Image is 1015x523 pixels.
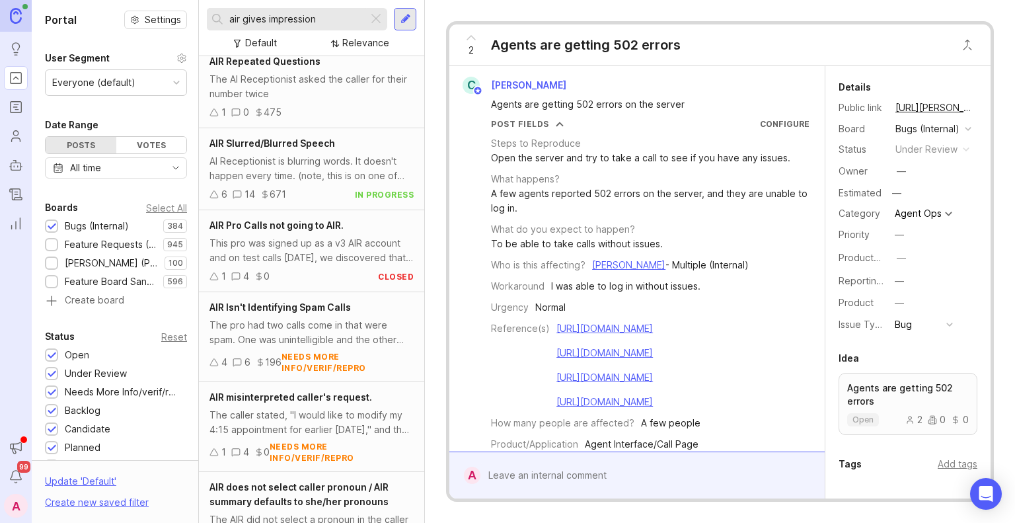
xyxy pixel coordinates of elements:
div: This pro was signed up as a v3 AIR account and on test calls [DATE], we discovered that all calls... [209,236,414,265]
span: AIR Pro Calls not going to AIR. [209,220,344,231]
div: Votes [116,137,187,153]
div: Agent Interface/Call Page [585,437,698,452]
div: 4 [221,355,227,370]
div: Relevance [342,36,389,50]
a: [PERSON_NAME] [592,259,665,270]
a: Users [4,124,28,148]
a: AIR Pro Calls not going to AIR.This pro was signed up as a v3 AIR account and on test calls [DATE... [199,210,424,292]
button: Announcements [4,436,28,460]
label: Issue Type [839,319,887,330]
svg: toggle icon [165,163,186,173]
a: AIR Repeated QuestionsThe AI Receptionist asked the caller for their number twice10475 [199,46,424,128]
a: Create board [45,296,187,307]
div: User Segment [45,50,110,66]
p: 596 [167,276,183,287]
p: 384 [167,221,183,231]
button: A [4,494,28,518]
a: AIR misinterpreted caller's request.The caller stated, "I would like to modify my 4:15 appointmen... [199,382,424,472]
a: Agents are getting 502 errorsopen200 [839,373,977,435]
div: Open the server and try to take a call to see if you have any issues. [491,151,790,165]
div: Create new saved filter [45,495,149,510]
div: I was able to log in without issues. [551,279,700,294]
div: 0 [264,445,270,460]
div: Status [45,329,75,344]
div: Boards [45,200,78,216]
div: Feature Requests (Internal) [65,237,157,252]
div: Estimated [839,188,882,198]
span: 99 [17,461,30,473]
div: 196 [265,355,282,370]
a: AIR Isn't Identifying Spam CallsThe pro had two calls come in that were spam. One was unintelligi... [199,292,424,382]
button: Post Fields [491,118,564,130]
span: 2 [469,43,474,58]
div: Idea [839,350,859,366]
div: Product/Application [491,437,578,452]
div: Agent Ops [895,209,942,218]
div: Backlog [65,403,100,418]
a: Autopilot [4,153,28,177]
div: C [463,77,480,94]
div: Steps to Reproduce [491,136,581,151]
div: 0 [243,105,249,120]
p: open [852,415,874,425]
div: 14 [244,187,255,202]
div: Bugs (Internal) [895,122,959,136]
button: Settings [124,11,187,29]
div: A [464,467,480,484]
div: Feature Board Sandbox [DATE] [65,274,157,289]
a: [URL][DOMAIN_NAME] [556,323,653,334]
span: Settings [145,13,181,26]
div: Agents are getting 502 errors [491,36,681,54]
button: ProductboardID [893,249,910,266]
p: Agents are getting 502 errors [847,382,969,408]
div: The caller stated, "I would like to modify my 4:15 appointment for earlier [DATE]," and the AI in... [209,408,414,437]
div: Who is this affecting? [491,258,585,272]
div: AI Receptionist is blurring words. It doesn't happen every time. (note, this is on one of the new... [209,154,414,183]
a: Changelog [4,182,28,206]
label: Priority [839,229,870,240]
div: Open Intercom Messenger [970,478,1002,510]
div: Public link [839,101,885,115]
div: Agents are getting 502 errors on the server [491,97,798,112]
div: The AI Receptionist asked the caller for their number twice [209,72,414,101]
input: Search... [229,12,363,26]
a: Ideas [4,37,28,61]
div: A few people [641,416,700,430]
div: 4 [243,445,249,460]
span: AIR does not select caller pronoun / AIR summary defaults to she/her pronouns [209,481,389,507]
button: Close button [954,32,981,58]
div: Posts [46,137,116,153]
div: Add tags [938,457,977,471]
div: What do you expect to happen? [491,222,635,237]
span: AIR Slurred/Blurred Speech [209,138,335,149]
h1: Portal [45,12,77,28]
div: Reference(s) [491,321,550,336]
div: Details [839,79,871,95]
div: Candidate [65,422,110,436]
div: To be able to take calls without issues. [491,237,663,251]
div: - Multiple (Internal) [592,258,749,272]
div: How many people are affected? [491,416,634,430]
a: [URL][PERSON_NAME] [891,99,977,116]
div: Date Range [45,117,98,133]
label: Product [839,297,874,308]
div: Workaround [491,279,545,294]
div: 4 [243,269,249,284]
div: Reset [161,333,187,341]
div: 475 [264,105,282,120]
div: Update ' Default ' [45,474,116,495]
a: C[PERSON_NAME] [455,77,577,94]
div: — [897,164,906,179]
div: needs more info/verif/repro [270,441,414,463]
div: Board [839,122,885,136]
div: in progress [355,189,414,200]
a: Portal [4,66,28,90]
div: Bugs (Internal) [65,219,129,233]
div: A few agents reported 502 errors on the server, and they are unable to log in. [491,186,809,216]
div: Owner [839,164,885,179]
div: — [895,227,904,242]
div: 0 [951,415,969,424]
div: Category [839,206,885,221]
